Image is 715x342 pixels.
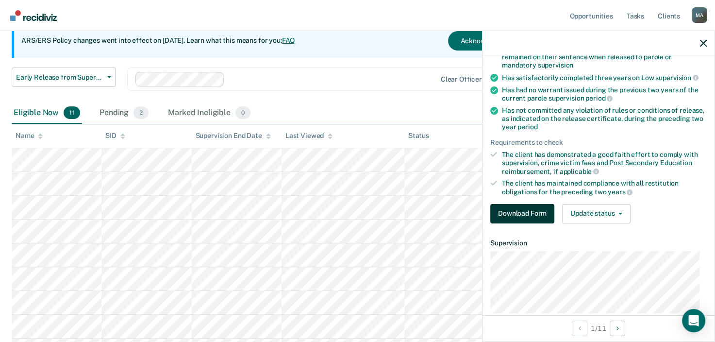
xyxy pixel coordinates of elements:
[502,151,707,175] div: The client has demonstrated a good faith effort to comply with supervision, crime victim fees and...
[490,239,707,247] dt: Supervision
[98,103,150,124] div: Pending
[196,132,271,140] div: Supervision End Date
[21,36,295,46] p: ARS/ERS Policy changes went into effect on [DATE]. Learn what this means for you:
[282,36,296,44] a: FAQ
[482,315,715,341] div: 1 / 11
[490,138,707,147] div: Requirements to check
[490,204,554,223] button: Download Form
[64,106,80,119] span: 11
[655,74,698,82] span: supervision
[502,45,707,69] div: Has been under supervision for at least one half of the time that remained on their sentence when...
[585,94,613,102] span: period
[285,132,333,140] div: Last Viewed
[166,103,252,124] div: Marked Ineligible
[692,7,707,23] button: Profile dropdown button
[441,75,485,84] div: Clear officers
[560,168,599,175] span: applicable
[490,204,558,223] a: Navigate to form link
[610,321,625,336] button: Next Opportunity
[502,86,707,103] div: Has had no warrant issued during the previous two years of the current parole supervision
[692,7,707,23] div: M A
[562,204,631,223] button: Update status
[16,132,43,140] div: Name
[16,73,103,82] span: Early Release from Supervision
[572,321,587,336] button: Previous Opportunity
[682,309,705,332] div: Open Intercom Messenger
[517,123,537,131] span: period
[408,132,429,140] div: Status
[235,106,250,119] span: 0
[538,61,573,69] span: supervision
[105,132,125,140] div: SID
[502,73,707,82] div: Has satisfactorily completed three years on Low
[502,106,707,131] div: Has not committed any violation of rules or conditions of release, as indicated on the release ce...
[608,188,632,196] span: years
[10,10,57,21] img: Recidiviz
[448,31,540,51] button: Acknowledge & Close
[12,103,82,124] div: Eligible Now
[133,106,149,119] span: 2
[502,179,707,196] div: The client has maintained compliance with all restitution obligations for the preceding two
